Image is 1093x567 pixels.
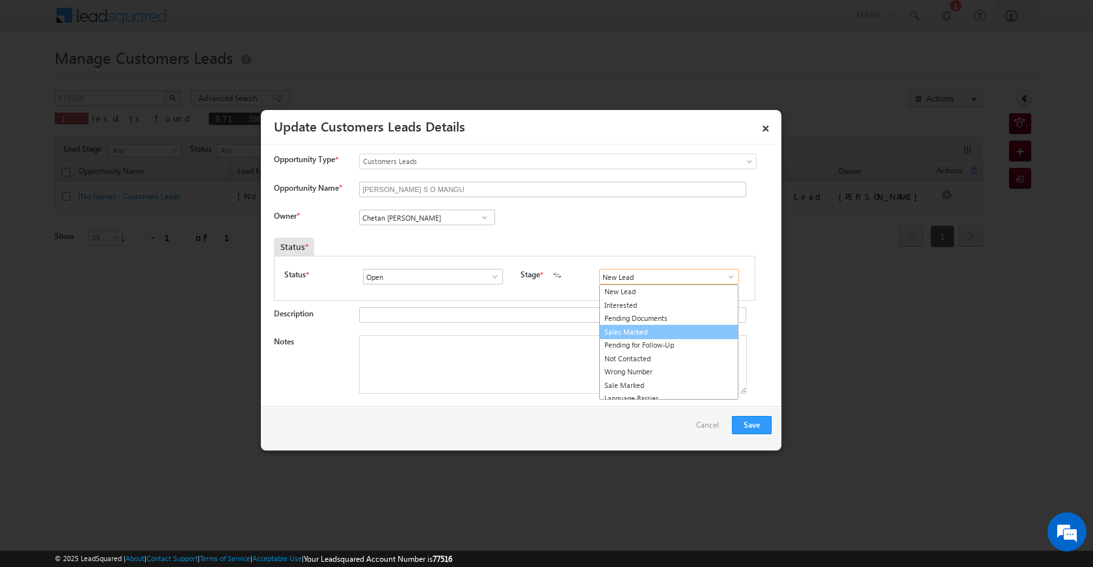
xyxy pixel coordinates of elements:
[274,211,299,221] label: Owner
[600,285,738,299] a: New Lead
[755,115,777,137] a: ×
[600,365,738,379] a: Wrong Number
[177,401,236,419] em: Start Chat
[599,325,738,340] a: Sales Marked
[252,554,302,562] a: Acceptable Use
[126,554,144,562] a: About
[600,392,738,406] a: Language Barrier
[360,156,703,167] span: Customers Leads
[363,269,503,284] input: Type to Search
[146,554,198,562] a: Contact Support
[274,337,294,346] label: Notes
[483,270,500,283] a: Show All Items
[304,554,452,564] span: Your Leadsquared Account Number is
[55,553,452,565] span: © 2025 LeadSquared | | | | |
[599,269,739,284] input: Type to Search
[696,416,725,441] a: Cancel
[22,68,55,85] img: d_60004797649_company_0_60004797649
[200,554,250,562] a: Terms of Service
[284,269,306,281] label: Status
[68,68,219,85] div: Chat with us now
[274,309,314,318] label: Description
[720,270,736,283] a: Show All Items
[600,352,738,366] a: Not Contacted
[274,154,335,165] span: Opportunity Type
[274,183,342,193] label: Opportunity Name
[359,154,757,169] a: Customers Leads
[359,210,495,225] input: Type to Search
[274,117,465,135] a: Update Customers Leads Details
[17,120,237,390] textarea: Type your message and hit 'Enter'
[600,312,738,325] a: Pending Documents
[600,299,738,312] a: Interested
[213,7,245,38] div: Minimize live chat window
[600,339,738,352] a: Pending for Follow-Up
[274,238,314,256] div: Status
[433,554,452,564] span: 77516
[520,269,540,281] label: Stage
[476,211,493,224] a: Show All Items
[600,379,738,393] a: Sale Marked
[732,416,772,434] button: Save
